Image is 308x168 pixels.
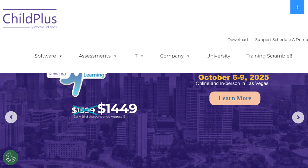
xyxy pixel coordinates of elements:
[255,37,271,42] a: Support
[240,50,298,62] a: Training Scramble!!
[154,50,196,62] a: Company
[272,37,308,42] a: Schedule A Demo
[227,37,248,42] a: Download
[29,50,69,62] a: Software
[209,92,260,105] a: Learn More
[227,37,308,42] font: |
[73,50,123,62] a: Assessments
[3,150,18,165] button: Cookies Settings
[127,50,150,62] a: IT
[200,50,237,62] a: University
